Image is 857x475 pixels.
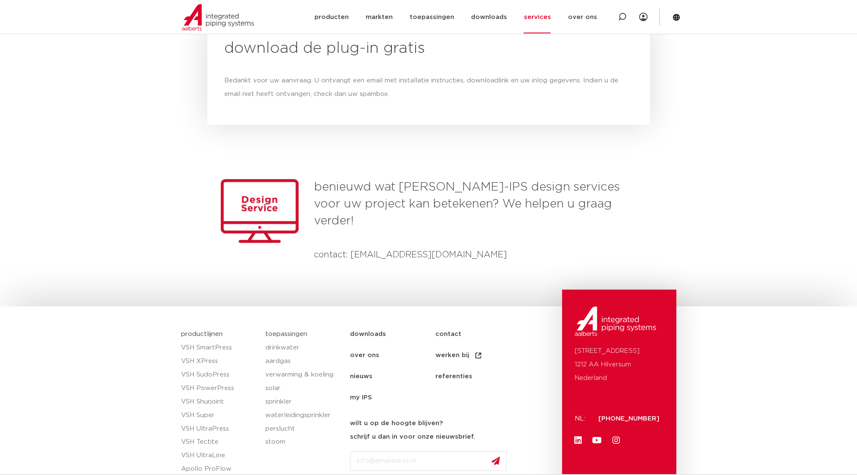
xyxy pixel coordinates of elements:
[350,420,443,426] strong: wilt u op de hoogte blijven?
[409,1,454,33] a: toepassingen
[181,449,257,462] a: VSH UltraLine
[350,366,435,387] a: nieuws
[265,382,342,395] a: solar
[181,409,257,422] a: VSH Super
[314,1,348,33] a: producten
[435,345,520,366] a: werken bij
[265,368,342,382] a: verwarming & koeling
[435,324,520,345] a: contact
[598,415,659,422] a: [PHONE_NUMBER]
[181,368,257,382] a: VSH SudoPress
[224,74,633,101] div: Bedankt voor uw aanvraag. U ontvangt een email met installatie instructies, downloadlink en uw in...
[350,387,435,408] a: my IPS
[265,435,342,449] a: stoom
[575,344,664,385] p: [STREET_ADDRESS] 1212 AA Hilversum Nederland
[314,162,623,229] h3: benieuwd wat [PERSON_NAME]-IPS design services voor uw project kan betekenen? We helpen u graag v...
[568,1,597,33] a: over ons
[265,409,342,422] a: waterleidingsprinkler
[181,395,257,409] a: VSH Shurjoint
[181,382,257,395] a: VSH PowerPress
[314,1,597,33] nav: Menu
[224,38,633,59] h2: download de plug-in gratis
[265,341,342,355] a: drinkwater
[435,366,520,387] a: referenties
[265,355,342,368] a: aardgas
[265,422,342,436] a: perslucht
[181,435,257,449] a: VSH Tectite
[471,1,507,33] a: downloads
[350,345,435,366] a: over ons
[524,1,551,33] a: services
[350,451,507,471] input: info@emailadres.nl
[365,1,392,33] a: markten
[181,422,257,436] a: VSH UltraPress
[265,395,342,409] a: sprinkler
[575,412,588,426] p: NL:
[181,341,257,355] a: VSH SmartPress
[181,331,223,337] a: productlijnen
[181,355,257,368] a: VSH XPress
[350,324,558,408] nav: Menu
[314,248,607,262] h4: contact: [EMAIL_ADDRESS][DOMAIN_NAME]
[350,434,475,440] strong: schrijf u dan in voor onze nieuwsbrief.
[350,324,435,345] a: downloads
[491,456,500,465] img: send.svg
[265,331,307,337] a: toepassingen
